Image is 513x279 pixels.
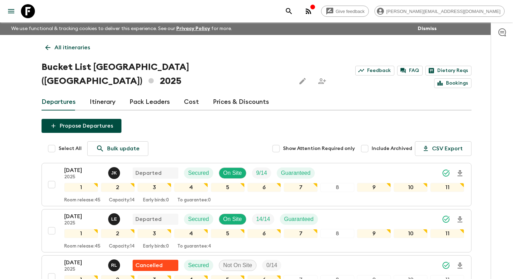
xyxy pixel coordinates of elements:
p: Secured [188,169,209,177]
span: Include Archived [372,145,412,152]
button: menu [4,4,18,18]
a: Departures [42,94,76,110]
p: To guarantee: 0 [177,198,211,203]
p: R L [111,263,117,268]
div: Not On Site [219,260,257,271]
p: To guarantee: 4 [177,244,211,249]
a: Cost [184,94,199,110]
span: [PERSON_NAME][EMAIL_ADDRESS][DOMAIN_NAME] [382,9,504,14]
a: Pack Leaders [129,94,170,110]
div: On Site [219,214,246,225]
div: 4 [174,229,208,238]
div: 8 [320,183,354,192]
p: [DATE] [64,166,103,174]
button: Dismiss [416,24,438,34]
p: Guaranteed [281,169,311,177]
span: Share this itinerary [315,74,329,88]
a: All itineraries [42,41,94,55]
svg: Synced Successfully [442,215,450,223]
p: On Site [223,169,242,177]
span: Show Attention Required only [283,145,355,152]
a: FAQ [397,66,423,76]
div: Flash Pack cancellation [133,260,178,271]
div: 5 [211,183,245,192]
div: Secured [184,167,213,179]
p: We use functional & tracking cookies to deliver this experience. See our for more. [8,22,235,35]
button: CSV Export [415,141,471,156]
div: 9 [357,183,391,192]
div: 11 [430,183,464,192]
svg: Synced Successfully [442,169,450,177]
div: Trip Fill [252,167,271,179]
div: 6 [247,229,281,238]
p: 14 / 14 [256,215,270,223]
div: On Site [219,167,246,179]
div: 1 [64,183,98,192]
div: 7 [284,229,318,238]
a: Privacy Policy [176,26,210,31]
button: search adventures [282,4,296,18]
svg: Synced Successfully [442,261,450,270]
div: Secured [184,214,213,225]
div: Secured [184,260,213,271]
p: Secured [188,215,209,223]
span: Select All [59,145,82,152]
p: All itineraries [54,43,90,52]
div: 10 [394,229,427,238]
div: 7 [284,183,318,192]
button: [DATE]2025Jamie KeenanDepartedSecuredOn SiteTrip FillGuaranteed1234567891011Room release:45Capaci... [42,163,471,206]
a: Bulk update [87,141,148,156]
p: 0 / 14 [266,261,277,270]
svg: Download Onboarding [456,262,464,270]
div: 4 [174,183,208,192]
div: Trip Fill [252,214,274,225]
button: [DATE]2025Leslie EdgarDepartedSecuredOn SiteTrip FillGuaranteed1234567891011Room release:45Capaci... [42,209,471,252]
p: On Site [223,215,242,223]
p: Not On Site [223,261,252,270]
div: 6 [247,183,281,192]
a: Itinerary [90,94,116,110]
h1: Bucket List [GEOGRAPHIC_DATA] ([GEOGRAPHIC_DATA]) 2025 [42,60,290,88]
p: [DATE] [64,258,103,267]
span: Rabata Legend Mpatamali [108,262,121,267]
span: Give feedback [332,9,369,14]
p: Guaranteed [284,215,314,223]
a: Feedback [355,66,394,76]
p: 9 / 14 [256,169,267,177]
svg: Download Onboarding [456,215,464,224]
div: 10 [394,183,427,192]
button: Edit this itinerary [296,74,310,88]
p: Cancelled [135,261,163,270]
div: 9 [357,229,391,238]
button: RL [108,259,121,271]
p: 2025 [64,174,103,180]
a: Bookings [434,78,471,88]
a: Dietary Reqs [425,66,471,76]
p: Secured [188,261,209,270]
div: 5 [211,229,245,238]
p: 2025 [64,267,103,272]
a: Give feedback [321,6,369,17]
div: 8 [320,229,354,238]
div: 11 [430,229,464,238]
div: Trip Fill [262,260,281,271]
svg: Download Onboarding [456,169,464,178]
div: [PERSON_NAME][EMAIL_ADDRESS][DOMAIN_NAME] [374,6,505,17]
a: Prices & Discounts [213,94,269,110]
p: Early birds: 0 [143,244,169,249]
button: Propose Departures [42,119,121,133]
